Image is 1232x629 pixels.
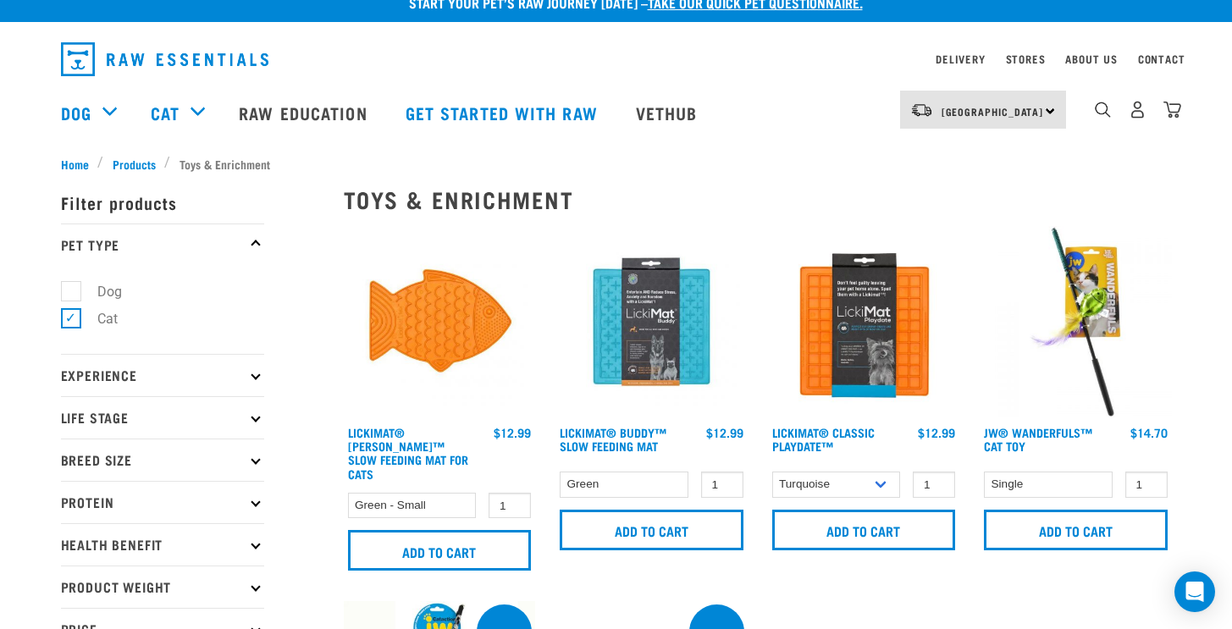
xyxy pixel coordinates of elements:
[984,510,1168,550] input: Add to cart
[772,510,956,550] input: Add to cart
[61,155,1172,173] nav: breadcrumbs
[1130,426,1168,439] div: $14.70
[936,56,985,62] a: Delivery
[348,429,468,477] a: LickiMat® [PERSON_NAME]™ Slow Feeding Mat For Cats
[555,226,748,418] img: Buddy Turquoise
[344,186,1172,212] h2: Toys & Enrichment
[1095,102,1111,118] img: home-icon-1@2x.png
[1129,101,1146,119] img: user.png
[61,100,91,125] a: Dog
[942,108,1044,114] span: [GEOGRAPHIC_DATA]
[151,100,180,125] a: Cat
[772,429,875,449] a: LickiMat® Classic Playdate™
[1174,571,1215,612] div: Open Intercom Messenger
[619,79,719,146] a: Vethub
[61,223,264,266] p: Pet Type
[348,530,532,571] input: Add to cart
[70,308,124,329] label: Cat
[61,439,264,481] p: Breed Size
[61,155,89,173] span: Home
[1138,56,1185,62] a: Contact
[113,155,156,173] span: Products
[918,426,955,439] div: $12.99
[489,493,531,519] input: 1
[222,79,388,146] a: Raw Education
[344,226,536,418] img: LM Felix Orange 2 570x570 crop top
[61,396,264,439] p: Life Stage
[1125,472,1168,498] input: 1
[913,472,955,498] input: 1
[701,472,743,498] input: 1
[1163,101,1181,119] img: home-icon@2x.png
[768,226,960,418] img: LM Playdate Orange 570x570 crop top
[61,181,264,223] p: Filter products
[910,102,933,118] img: van-moving.png
[61,566,264,608] p: Product Weight
[103,155,164,173] a: Products
[494,426,531,439] div: $12.99
[389,79,619,146] a: Get started with Raw
[61,354,264,396] p: Experience
[47,36,1185,83] nav: dropdown navigation
[560,510,743,550] input: Add to cart
[980,226,1172,418] img: 612e7d16 52a8 49e4 a425 a2801c489499 840f7f5f7174a03fc47a00f29a9c7820
[706,426,743,439] div: $12.99
[1006,56,1046,62] a: Stores
[560,429,666,449] a: LickiMat® Buddy™ Slow Feeding Mat
[70,281,129,302] label: Dog
[61,155,98,173] a: Home
[61,481,264,523] p: Protein
[61,42,268,76] img: Raw Essentials Logo
[61,523,264,566] p: Health Benefit
[984,429,1092,449] a: JW® Wanderfuls™ Cat Toy
[1065,56,1117,62] a: About Us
